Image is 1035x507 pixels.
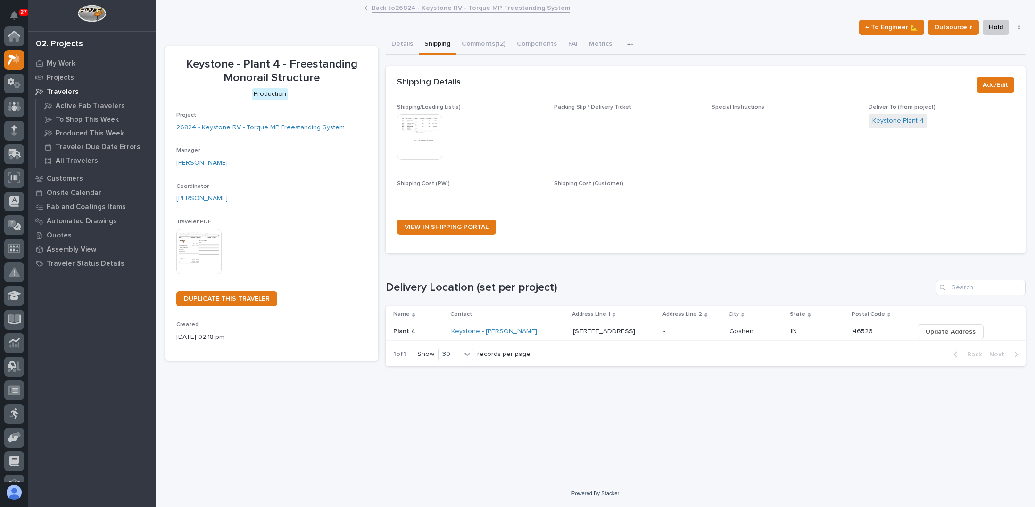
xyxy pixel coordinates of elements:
p: Quotes [47,231,72,240]
p: [DATE] 02:18 pm [176,332,367,342]
a: Powered By Stacker [571,490,619,496]
p: Postal Code [852,309,885,320]
p: All Travelers [56,157,98,165]
a: Back to26824 - Keystone RV - Torque MP Freestanding System [372,2,570,13]
p: Traveler Due Date Errors [56,143,141,152]
button: Update Address [918,324,984,339]
button: Add/Edit [977,77,1014,93]
p: Assembly View [47,245,96,254]
p: 46526 [853,326,875,336]
a: Customers [28,171,156,186]
a: [PERSON_NAME] [176,194,228,203]
p: Keystone - Plant 4 - Freestanding Monorail Structure [176,58,367,85]
button: Shipping [419,35,456,55]
span: Manager [176,148,200,153]
span: Special Instructions [712,104,764,110]
p: - [663,326,667,336]
a: Produced This Week [36,127,156,140]
span: ← To Engineer 📐 [865,22,918,33]
p: Name [393,309,410,320]
span: Deliver To (from project) [869,104,936,110]
button: Hold [983,20,1009,35]
button: Details [386,35,419,55]
a: Travelers [28,84,156,99]
span: Update Address [926,326,976,338]
p: Produced This Week [56,129,124,138]
input: Search [936,280,1026,295]
p: Contact [450,309,472,320]
a: Traveler Status Details [28,256,156,270]
p: Address Line 2 [662,309,702,320]
p: - [554,191,700,201]
a: Fab and Coatings Items [28,200,156,214]
a: All Travelers [36,154,156,167]
p: IN [791,326,799,336]
span: Back [961,350,982,359]
tr: Plant 4Plant 4 Keystone - [PERSON_NAME] [STREET_ADDRESS][STREET_ADDRESS] -- GoshenGoshen ININ 465... [386,323,1026,340]
h2: Shipping Details [397,77,461,88]
button: Next [985,350,1026,359]
a: Traveler Due Date Errors [36,140,156,153]
a: Automated Drawings [28,214,156,228]
p: Customers [47,175,83,183]
span: Shipping/Loading List(s) [397,104,461,110]
button: FAI [563,35,583,55]
p: State [790,309,805,320]
div: Notifications27 [12,11,24,26]
div: 02. Projects [36,39,83,50]
p: City [729,309,739,320]
button: Metrics [583,35,618,55]
p: Goshen [729,326,755,336]
span: Outsource ↑ [934,22,973,33]
button: Components [511,35,563,55]
a: Keystone - [PERSON_NAME] [451,328,537,336]
a: 26824 - Keystone RV - Torque MP Freestanding System [176,123,345,133]
p: records per page [477,350,530,358]
p: My Work [47,59,75,68]
a: Keystone Plant 4 [872,116,924,126]
p: 27 [21,9,27,16]
span: Hold [989,22,1003,33]
span: Shipping Cost (PWI) [397,181,450,186]
p: - [712,121,857,131]
p: Travelers [47,88,79,96]
button: Outsource ↑ [928,20,979,35]
p: - [554,114,700,124]
span: Coordinator [176,184,209,189]
p: Onsite Calendar [47,189,101,197]
span: Created [176,322,199,328]
p: Show [417,350,434,358]
a: DUPLICATE THIS TRAVELER [176,291,277,306]
span: Traveler PDF [176,219,211,225]
a: To Shop This Week [36,113,156,126]
button: Notifications [4,6,24,25]
a: My Work [28,56,156,70]
p: Traveler Status Details [47,260,124,268]
a: [PERSON_NAME] [176,158,228,168]
p: Fab and Coatings Items [47,203,126,211]
div: 30 [439,349,461,359]
div: Production [252,88,288,100]
span: Shipping Cost (Customer) [554,181,623,186]
span: VIEW IN SHIPPING PORTAL [405,224,489,230]
a: Active Fab Travelers [36,99,156,112]
p: Address Line 1 [572,309,610,320]
span: Project [176,112,196,118]
button: Back [946,350,985,359]
a: Assembly View [28,242,156,256]
p: Active Fab Travelers [56,102,125,110]
p: Automated Drawings [47,217,117,226]
button: ← To Engineer 📐 [859,20,924,35]
p: Plant 4 [393,326,417,336]
p: 1 of 1 [386,343,414,366]
p: - [397,191,543,201]
span: Packing Slip / Delivery Ticket [554,104,631,110]
p: To Shop This Week [56,116,119,124]
a: VIEW IN SHIPPING PORTAL [397,220,496,235]
p: [STREET_ADDRESS] [573,326,637,336]
span: DUPLICATE THIS TRAVELER [184,296,270,302]
a: Quotes [28,228,156,242]
a: Onsite Calendar [28,186,156,200]
a: Projects [28,70,156,84]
